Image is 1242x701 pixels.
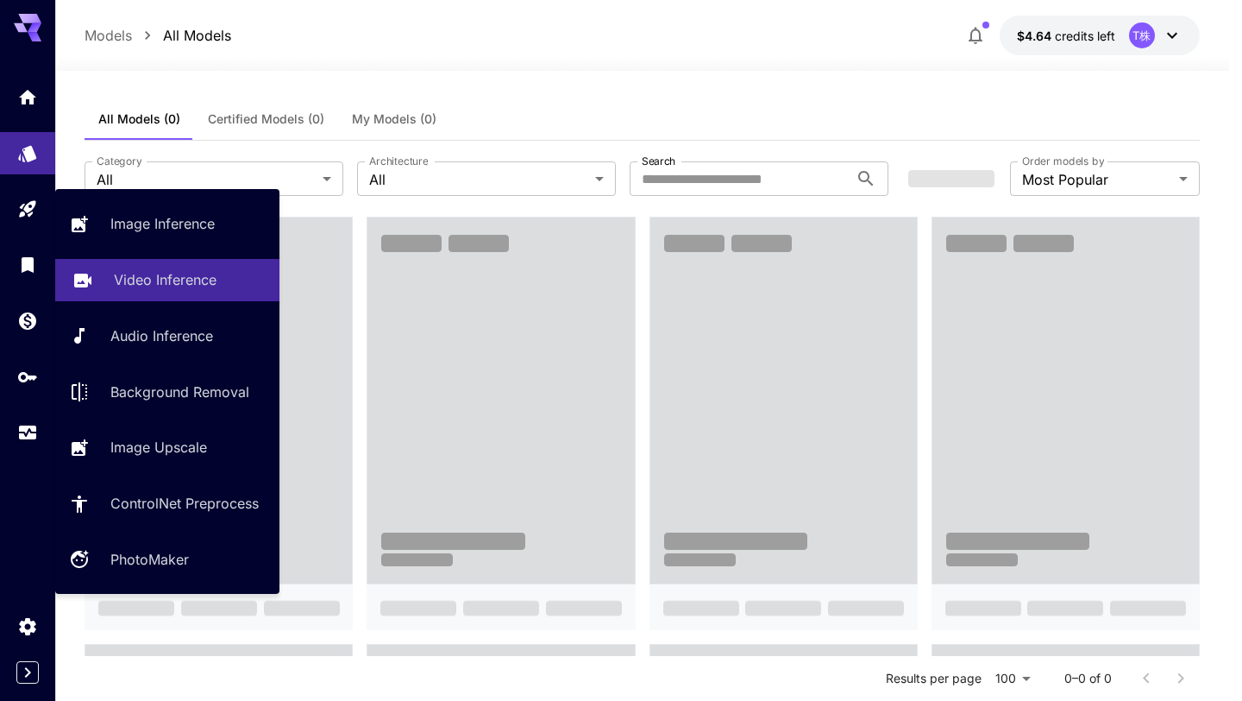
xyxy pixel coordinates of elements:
span: $4.64 [1017,28,1055,43]
p: Background Removal [110,382,249,402]
p: 0–0 of 0 [1064,670,1112,687]
label: Category [97,154,142,168]
span: All [369,169,588,190]
a: ControlNet Preprocess [55,483,279,525]
div: Library [17,254,38,275]
p: Video Inference [114,269,216,290]
div: Settings [17,616,38,637]
div: Usage [17,422,38,444]
a: Image Upscale [55,426,279,469]
div: Playground [17,199,38,220]
div: Wallet [17,310,38,332]
p: PhotoMaker [110,549,189,570]
label: Architecture [369,154,428,168]
p: Audio Inference [110,325,213,346]
div: Home [17,86,38,108]
p: All Models [163,25,231,46]
label: Search [642,154,675,168]
div: Models [17,137,38,159]
a: PhotoMaker [55,539,279,581]
nav: breadcrumb [85,25,231,46]
span: Certified Models (0) [208,111,324,127]
label: Order models by [1022,154,1104,168]
a: Audio Inference [55,315,279,357]
span: All [97,169,316,190]
div: 100 [988,666,1037,691]
div: API Keys [17,366,38,388]
a: Video Inference [55,259,279,301]
p: ControlNet Preprocess [110,493,259,514]
button: Expand sidebar [16,661,39,684]
button: $4.6406 [1000,16,1200,55]
a: Image Inference [55,203,279,245]
span: Most Popular [1022,169,1172,190]
iframe: Chat Widget [1156,618,1242,701]
a: Background Removal [55,370,279,413]
div: T株 [1129,22,1155,48]
span: All Models (0) [98,111,180,127]
p: Models [85,25,132,46]
div: $4.6406 [1017,27,1115,45]
p: Image Inference [110,213,215,234]
p: Results per page [886,670,982,687]
span: My Models (0) [352,111,436,127]
span: credits left [1055,28,1115,43]
p: Image Upscale [110,437,207,458]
